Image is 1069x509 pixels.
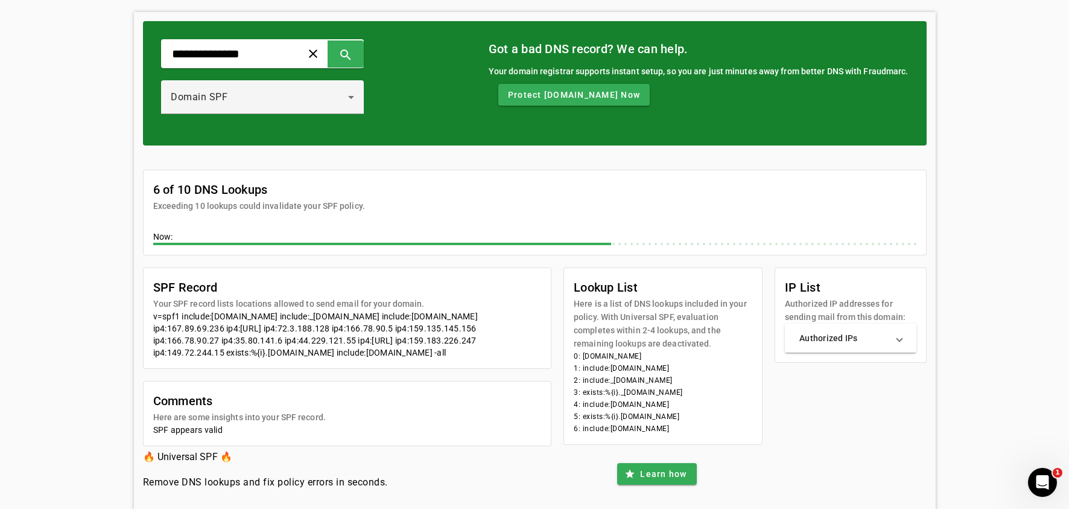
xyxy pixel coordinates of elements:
li: 3: exists:%{i}._[DOMAIN_NAME] [574,386,752,399]
div: SPF appears valid [153,424,542,436]
mat-card-title: SPF Record [153,278,425,297]
li: 2: include:_[DOMAIN_NAME] [574,374,752,386]
mat-card-subtitle: Here is a list of DNS lookups included in your policy. With Universal SPF, evaluation completes w... [574,297,752,350]
span: 1 [1053,468,1062,478]
mat-card-title: 6 of 10 DNS Lookups [153,180,365,199]
mat-card-title: Comments [153,391,326,411]
li: 0: [DOMAIN_NAME] [574,350,752,362]
div: Your domain registrar supports instant setup, so you are just minutes away from better DNS with F... [489,65,909,78]
mat-card-subtitle: Here are some insights into your SPF record. [153,411,326,424]
li: 6: include:[DOMAIN_NAME] [574,423,752,435]
span: Learn how [640,468,687,480]
div: Now: [153,231,916,245]
h3: 🔥 Universal SPF 🔥 [143,449,388,466]
mat-panel-title: Authorized IPs [799,332,887,344]
li: 4: include:[DOMAIN_NAME] [574,399,752,411]
button: Protect [DOMAIN_NAME] Now [498,84,650,106]
button: Learn how [617,463,696,485]
mat-expansion-panel-header: Authorized IPs [785,324,916,353]
mat-card-subtitle: Exceeding 10 lookups could invalidate your SPF policy. [153,199,365,213]
mat-card-title: Lookup List [574,278,752,297]
mat-card-subtitle: Authorized IP addresses for sending mail from this domain: [785,297,916,324]
span: Domain SPF [171,91,227,103]
div: v=spf1 include:[DOMAIN_NAME] include:_[DOMAIN_NAME] include:[DOMAIN_NAME] ip4:167.89.69.236 ip4:[... [153,310,542,359]
li: 1: include:[DOMAIN_NAME] [574,362,752,374]
mat-card-subtitle: Your SPF record lists locations allowed to send email for your domain. [153,297,425,310]
iframe: Intercom live chat [1028,468,1057,497]
li: 5: exists:%{i}.[DOMAIN_NAME] [574,411,752,423]
mat-card-title: IP List [785,278,916,297]
span: Protect [DOMAIN_NAME] Now [508,89,640,101]
mat-card-title: Got a bad DNS record? We can help. [489,39,909,59]
h4: Remove DNS lookups and fix policy errors in seconds. [143,475,388,490]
